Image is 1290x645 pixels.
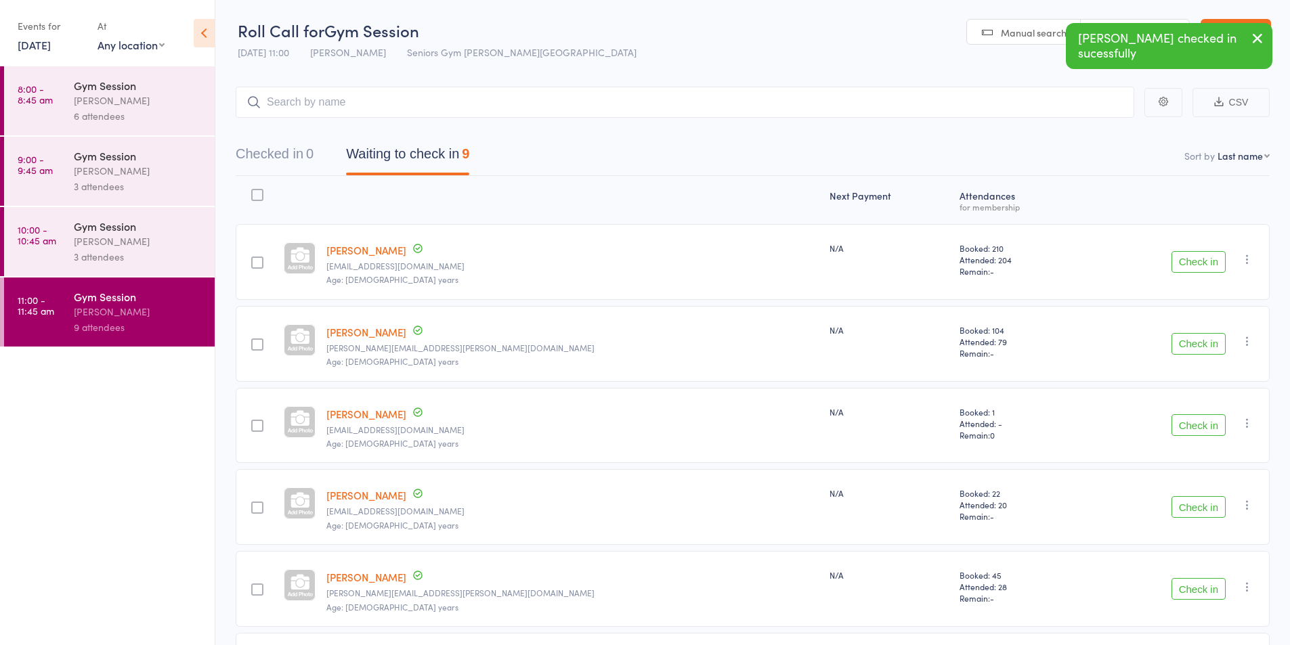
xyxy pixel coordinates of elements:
button: Check in [1171,578,1226,600]
a: 8:00 -8:45 amGym Session[PERSON_NAME]6 attendees [4,66,215,135]
div: Events for [18,15,84,37]
div: 9 attendees [74,319,203,335]
button: Waiting to check in9 [346,139,469,175]
div: [PERSON_NAME] [74,233,203,249]
a: 11:00 -11:45 amGym Session[PERSON_NAME]9 attendees [4,277,215,347]
a: [PERSON_NAME] [326,325,406,339]
div: for membership [960,202,1077,211]
div: Last name [1218,149,1263,162]
a: 9:00 -9:45 amGym Session[PERSON_NAME]3 attendees [4,137,215,206]
a: [PERSON_NAME] [326,243,406,257]
span: [DATE] 11:00 [238,45,289,59]
div: 3 attendees [74,179,203,194]
span: 0 [990,429,995,441]
div: Atten­dances [954,182,1082,218]
span: Remain: [960,510,1077,522]
span: Attended: 79 [960,336,1077,347]
span: Age: [DEMOGRAPHIC_DATA] years [326,273,458,285]
div: 0 [306,146,314,161]
a: [PERSON_NAME] [326,488,406,502]
a: Exit roll call [1201,19,1271,46]
div: N/A [830,569,949,581]
a: 10:00 -10:45 amGym Session[PERSON_NAME]3 attendees [4,207,215,276]
span: Remain: [960,429,1077,441]
span: Booked: 1 [960,406,1077,418]
button: CSV [1192,88,1270,117]
div: [PERSON_NAME] [74,93,203,108]
span: Attended: 28 [960,581,1077,592]
div: [PERSON_NAME] checked in sucessfully [1066,23,1272,69]
div: 3 attendees [74,249,203,265]
div: [PERSON_NAME] [74,304,203,319]
button: Checked in0 [236,139,314,175]
time: 8:00 - 8:45 am [18,83,53,105]
button: Check in [1171,333,1226,355]
span: Attended: 204 [960,254,1077,265]
div: 6 attendees [74,108,203,124]
span: Attended: 20 [960,499,1077,510]
span: Booked: 22 [960,487,1077,499]
div: 9 [462,146,469,161]
div: N/A [830,242,949,254]
div: N/A [830,406,949,418]
span: Age: [DEMOGRAPHIC_DATA] years [326,601,458,613]
span: Remain: [960,265,1077,277]
div: Gym Session [74,219,203,233]
span: Age: [DEMOGRAPHIC_DATA] years [326,519,458,531]
span: - [990,592,994,604]
a: [PERSON_NAME] [326,407,406,421]
div: Next Payment [824,182,955,218]
span: Gym Session [324,19,419,41]
span: Age: [DEMOGRAPHIC_DATA] years [326,355,458,367]
button: Check in [1171,496,1226,518]
span: Age: [DEMOGRAPHIC_DATA] years [326,437,458,449]
span: [PERSON_NAME] [310,45,386,59]
span: Booked: 104 [960,324,1077,336]
span: Manual search [1001,26,1067,39]
div: N/A [830,487,949,499]
label: Sort by [1184,149,1215,162]
button: Check in [1171,414,1226,436]
small: cherylemarshal@hotmail.com [326,425,818,435]
div: Gym Session [74,78,203,93]
button: Check in [1171,251,1226,273]
span: - [990,347,994,359]
small: brettjmclean@yahoo.com [326,506,818,516]
time: 10:00 - 10:45 am [18,224,56,246]
span: Seniors Gym [PERSON_NAME][GEOGRAPHIC_DATA] [407,45,637,59]
div: Gym Session [74,148,203,163]
a: [DATE] [18,37,51,52]
div: N/A [830,324,949,336]
a: [PERSON_NAME] [326,570,406,584]
small: margaret.may.cooper@gmail.com [326,343,818,353]
span: Remain: [960,347,1077,359]
span: Booked: 210 [960,242,1077,254]
div: Any location [98,37,165,52]
div: At [98,15,165,37]
span: Remain: [960,592,1077,604]
small: margaret.may.cooper@gmail.com [326,588,818,598]
time: 11:00 - 11:45 am [18,294,54,316]
span: Roll Call for [238,19,324,41]
input: Search by name [236,87,1134,118]
small: che.sin.chong@gmail.com [326,261,818,271]
time: 9:00 - 9:45 am [18,154,53,175]
span: - [990,265,994,277]
span: Attended: - [960,418,1077,429]
div: Gym Session [74,289,203,304]
span: Booked: 45 [960,569,1077,581]
span: - [990,510,994,522]
div: [PERSON_NAME] [74,163,203,179]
